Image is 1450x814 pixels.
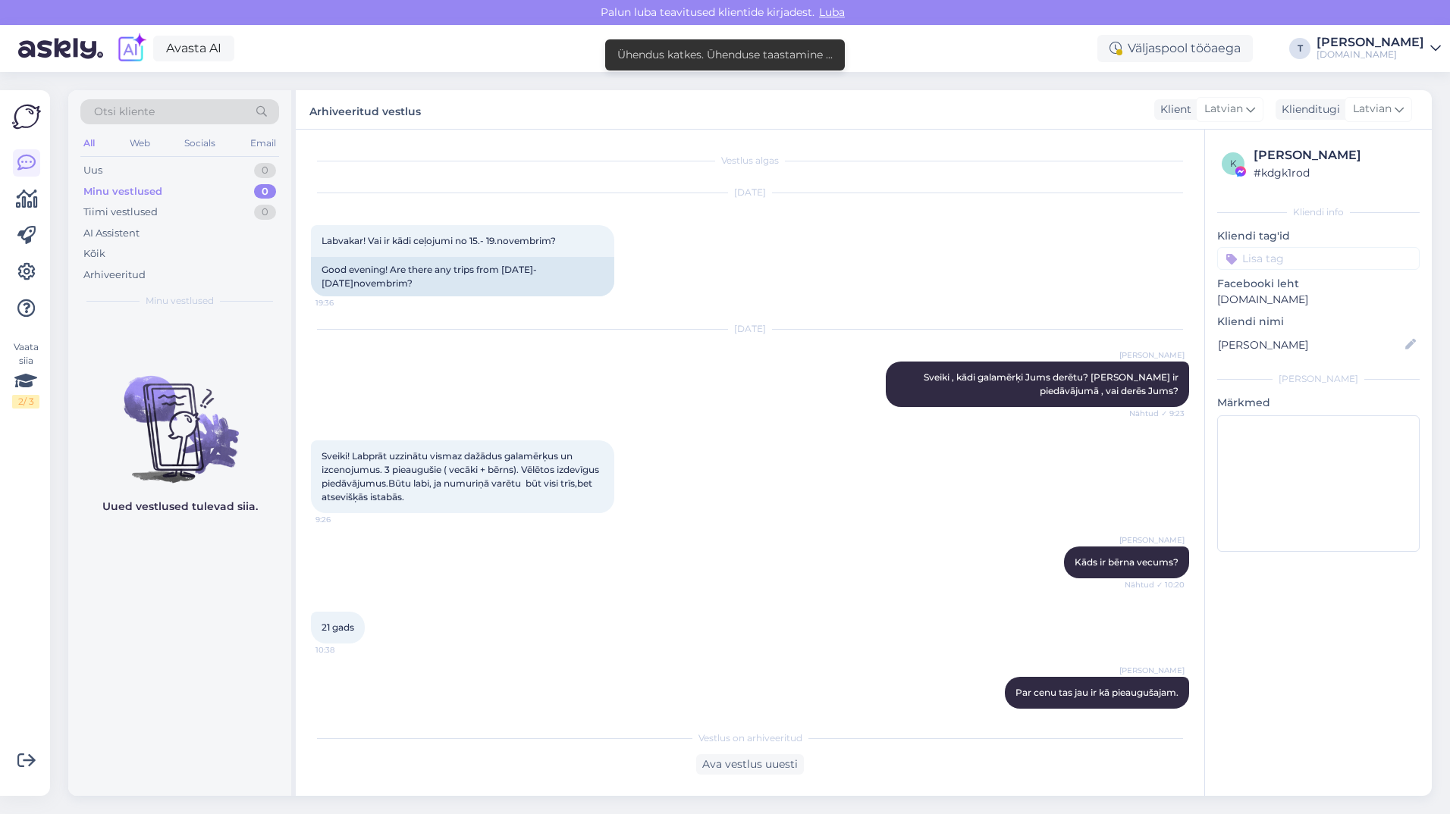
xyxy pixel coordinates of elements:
[1119,665,1185,676] span: [PERSON_NAME]
[127,133,153,153] div: Web
[1289,38,1310,59] div: T
[1217,247,1420,270] input: Lisa tag
[1317,36,1441,61] a: [PERSON_NAME][DOMAIN_NAME]
[1317,36,1424,49] div: [PERSON_NAME]
[1128,408,1185,419] span: Nähtud ✓ 9:23
[311,322,1189,336] div: [DATE]
[1217,395,1420,411] p: Märkmed
[83,163,102,178] div: Uus
[83,268,146,283] div: Arhiveeritud
[12,102,41,131] img: Askly Logo
[153,36,234,61] a: Avasta AI
[311,154,1189,167] div: Vestlus algas
[181,133,218,153] div: Socials
[1119,349,1185,361] span: [PERSON_NAME]
[1125,579,1185,590] span: Nähtud ✓ 10:20
[814,5,849,19] span: Luba
[1276,102,1340,117] div: Klienditugi
[1254,146,1415,164] div: [PERSON_NAME]
[1075,556,1179,568] span: Kāds ir bērna vecums?
[309,99,421,120] label: Arhiveeritud vestlus
[12,395,39,409] div: 2 / 3
[698,731,802,745] span: Vestlus on arhiveeritud
[247,133,279,153] div: Email
[80,133,98,153] div: All
[311,186,1189,199] div: [DATE]
[254,205,276,220] div: 0
[1097,35,1253,62] div: Väljaspool tööaega
[115,33,147,64] img: explore-ai
[83,184,162,199] div: Minu vestlused
[1217,372,1420,386] div: [PERSON_NAME]
[1217,292,1420,308] p: [DOMAIN_NAME]
[1015,687,1179,698] span: Par cenu tas jau ir kā pieaugušajam.
[315,644,372,656] span: 10:38
[102,499,258,515] p: Uued vestlused tulevad siia.
[1217,228,1420,244] p: Kliendi tag'id
[94,104,155,120] span: Otsi kliente
[315,297,372,308] span: 19:36
[1119,534,1185,546] span: [PERSON_NAME]
[315,514,372,525] span: 9:26
[1230,158,1237,169] span: k
[1353,101,1392,117] span: Latvian
[1217,276,1420,292] p: Facebooki leht
[311,257,614,296] div: Good evening! Are there any trips from [DATE]- [DATE]novembrim?
[254,163,276,178] div: 0
[83,226,140,241] div: AI Assistent
[1254,164,1415,181] div: # kdgk1rod
[83,246,105,261] div: Kõik
[68,349,291,485] img: No chats
[1154,102,1191,117] div: Klient
[1204,101,1243,117] span: Latvian
[1217,205,1420,219] div: Kliendi info
[322,450,601,502] span: Sveiki! Labprāt uzzinātu vismaz dažādus galamērķus un izcenojumus. 3 pieaugušie ( vecāki + bērns)...
[1218,337,1402,353] input: Lisa nimi
[322,235,556,246] span: Labvakar! Vai ir kādi ceļojumi no 15.- 19.novembrim?
[696,754,804,775] div: Ava vestlus uuesti
[924,371,1181,396] span: Sveiki , kādi galamērķi Jums derētu? [PERSON_NAME] ir piedāvājumā , vai derēs Jums?
[146,294,214,308] span: Minu vestlused
[1317,49,1424,61] div: [DOMAIN_NAME]
[83,205,158,220] div: Tiimi vestlused
[1217,314,1420,330] p: Kliendi nimi
[254,184,276,199] div: 0
[617,47,833,63] div: Ühendus katkes. Ühenduse taastamine ...
[322,621,354,633] span: 21 gads
[12,340,39,409] div: Vaata siia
